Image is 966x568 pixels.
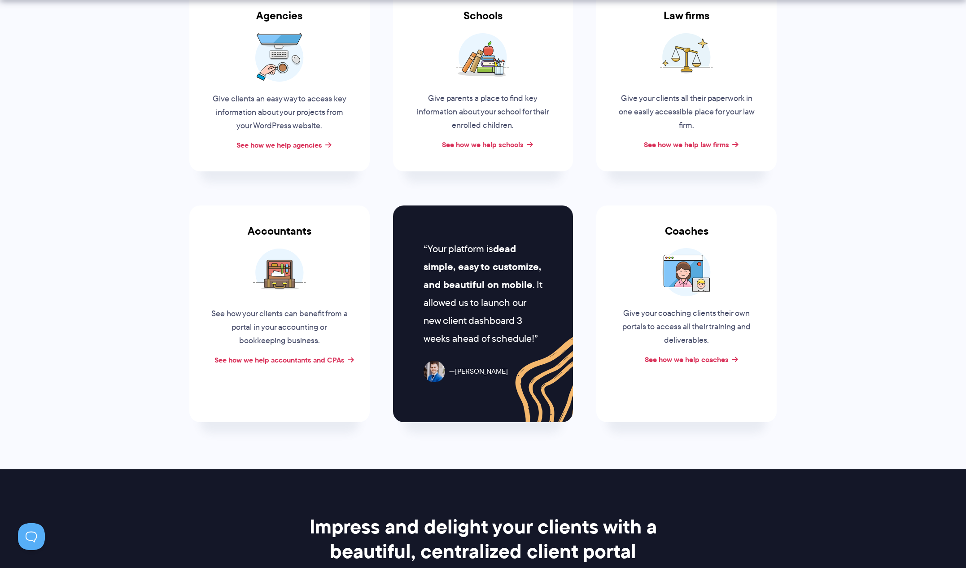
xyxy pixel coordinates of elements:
[442,139,524,150] a: See how we help schools
[596,9,777,33] h3: Law firms
[645,354,729,365] a: See how we help coaches
[189,225,370,248] h3: Accountants
[618,307,755,347] p: Give your coaching clients their own portals to access all their training and deliverables.
[18,523,45,550] iframe: Toggle Customer Support
[596,225,777,248] h3: Coaches
[424,241,542,345] span: Your platform is . It allowed us to launch our new client dashboard 3 weeks ahead of schedule!
[424,241,541,292] b: dead simple, easy to customize, and beautiful on mobile
[618,92,755,132] p: Give your clients all their paperwork in one easily accessible place for your law firm.
[189,9,370,33] h3: Agencies
[236,140,322,150] a: See how we help agencies
[214,354,345,365] a: See how we help accountants and CPAs
[393,9,573,33] h3: Schools
[644,139,729,150] a: See how we help law firms
[304,514,662,564] h2: Impress and delight your clients with a beautiful, centralized client portal
[211,92,348,133] p: Give clients an easy way to access key information about your projects from your WordPress website.
[449,365,508,378] span: [PERSON_NAME]
[415,92,551,132] p: Give parents a place to find key information about your school for their enrolled children.
[211,307,348,348] p: See how your clients can benefit from a portal in your accounting or bookkeeping business.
